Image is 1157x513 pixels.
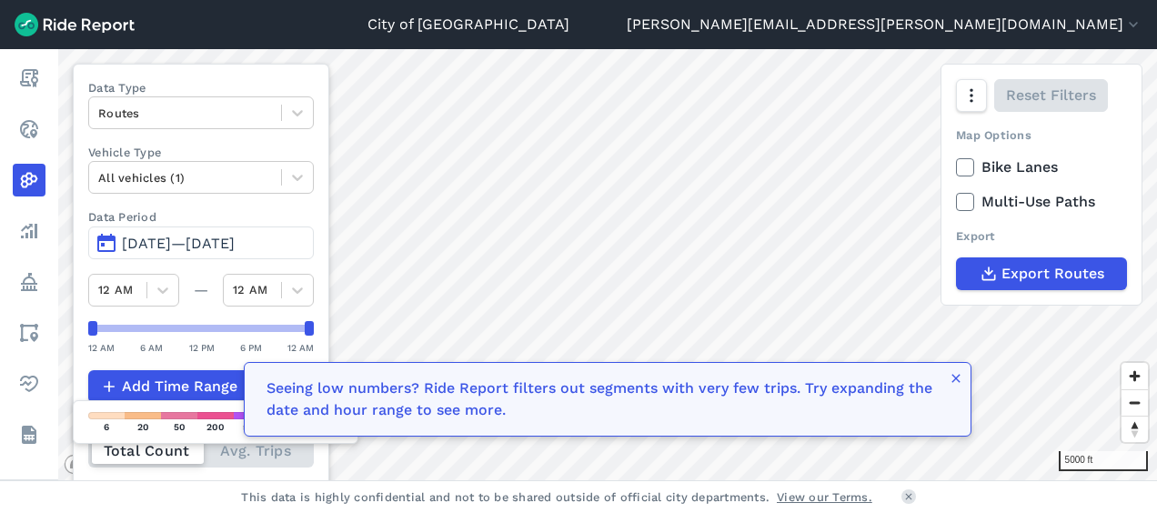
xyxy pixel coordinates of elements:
button: Export Routes [956,257,1127,290]
div: 12 PM [189,339,215,356]
div: 6 PM [240,339,262,356]
a: Policy [13,266,45,298]
a: Report [13,62,45,95]
a: View our Terms. [777,488,872,506]
div: 5000 ft [1059,451,1148,471]
div: 12 AM [287,339,314,356]
label: Bike Lanes [956,156,1127,178]
a: Health [13,367,45,400]
a: City of [GEOGRAPHIC_DATA] [367,14,569,35]
a: Heatmaps [13,164,45,196]
div: 6 AM [140,339,163,356]
button: Zoom out [1122,389,1148,416]
span: Export Routes [1001,263,1104,285]
a: Analyze [13,215,45,247]
a: Datasets [13,418,45,451]
button: [DATE]—[DATE] [88,226,314,259]
img: Ride Report [15,13,135,36]
button: Add Time Range [88,370,249,403]
button: [PERSON_NAME][EMAIL_ADDRESS][PERSON_NAME][DOMAIN_NAME] [627,14,1142,35]
div: — [179,279,223,301]
button: Reset Filters [994,79,1108,112]
a: Realtime [13,113,45,146]
label: Data Type [88,79,314,96]
div: 12 AM [88,339,115,356]
span: Reset Filters [1006,85,1096,106]
label: Multi-Use Paths [956,191,1127,213]
label: Vehicle Type [88,144,314,161]
a: Areas [13,317,45,349]
button: Reset bearing to north [1122,416,1148,442]
div: Map Options [956,126,1127,144]
span: [DATE]—[DATE] [122,235,235,252]
span: Add Time Range [122,376,237,397]
label: Data Period [88,208,314,226]
a: Mapbox logo [64,454,144,475]
button: Zoom in [1122,363,1148,389]
canvas: Map [58,49,1157,480]
div: Count Type [88,417,314,435]
div: Export [956,227,1127,245]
